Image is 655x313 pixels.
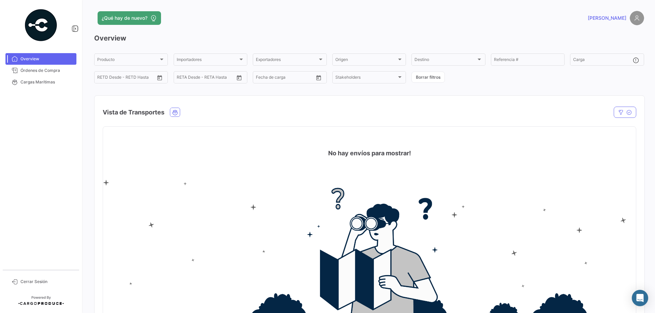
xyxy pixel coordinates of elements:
img: powered-by.png [24,8,58,42]
button: Open calendar [234,73,244,83]
span: Overview [20,56,74,62]
input: Desde [256,76,268,81]
span: Producto [97,58,159,63]
h4: Vista de Transportes [103,108,164,117]
button: Ocean [170,108,180,116]
button: Open calendar [314,73,324,83]
button: ¿Qué hay de nuevo? [98,11,161,25]
span: Exportadores [256,58,317,63]
a: Overview [5,53,76,65]
span: [PERSON_NAME] [588,15,626,21]
h4: No hay envíos para mostrar! [328,148,411,158]
input: Desde [177,76,189,81]
span: Cargas Marítimas [20,79,74,85]
span: Cerrar Sesión [20,279,74,285]
h3: Overview [94,33,644,43]
input: Desde [97,76,110,81]
span: Órdenes de Compra [20,67,74,74]
input: Hasta [194,76,221,81]
input: Hasta [114,76,142,81]
img: placeholder-user.png [630,11,644,25]
a: Cargas Marítimas [5,76,76,88]
span: Destino [414,58,476,63]
button: Open calendar [155,73,165,83]
span: Origen [335,58,397,63]
div: Abrir Intercom Messenger [632,290,648,306]
span: ¿Qué hay de nuevo? [102,15,147,21]
button: Borrar filtros [411,72,445,83]
span: Importadores [177,58,238,63]
a: Órdenes de Compra [5,65,76,76]
input: Hasta [273,76,300,81]
span: Stakeholders [335,76,397,81]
